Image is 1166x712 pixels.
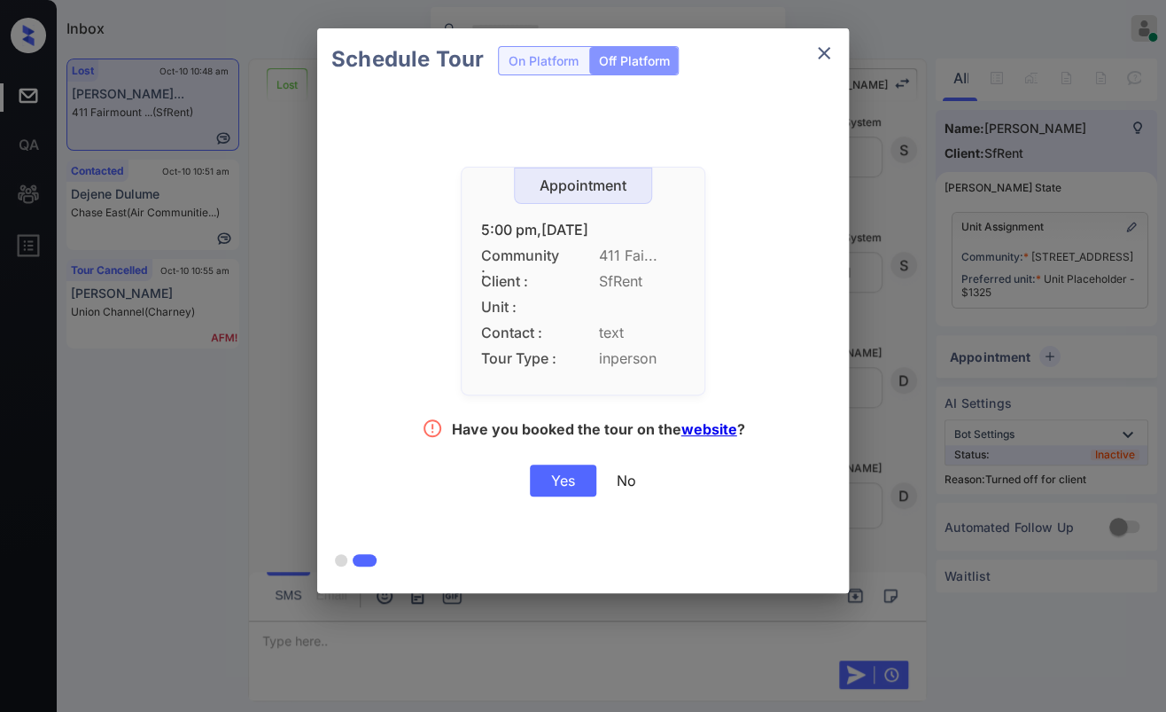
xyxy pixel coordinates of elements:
span: SfRent [599,273,685,290]
span: 411 Fai... [599,247,685,264]
div: Appointment [515,177,651,194]
span: Contact : [481,325,561,341]
span: text [599,325,685,341]
span: Community : [481,247,561,264]
h2: Schedule Tour [317,28,498,90]
button: close [806,35,842,71]
div: Yes [530,465,596,497]
span: inperson [599,350,685,367]
span: Client : [481,273,561,290]
div: 5:00 pm,[DATE] [481,222,685,239]
div: Have you booked the tour on the ? [452,420,745,442]
span: Tour Type : [481,350,561,367]
div: No [617,472,636,489]
a: website [681,420,737,438]
span: Unit : [481,299,561,316]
